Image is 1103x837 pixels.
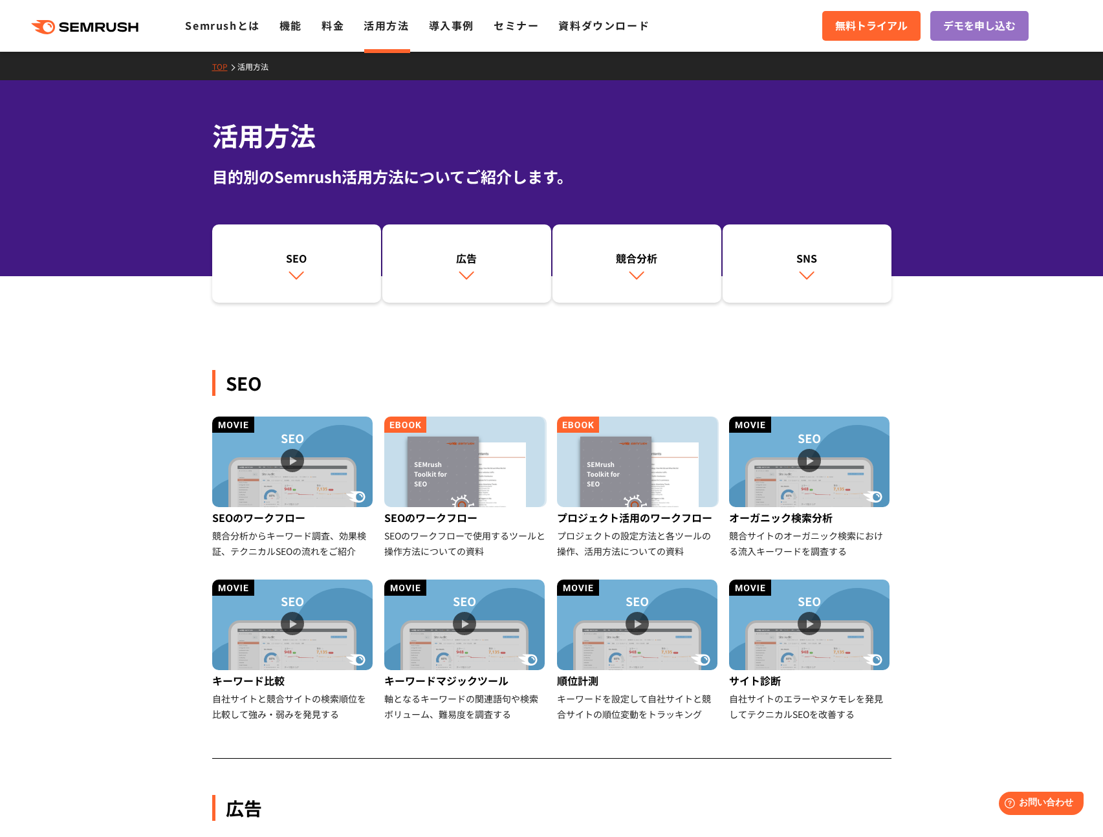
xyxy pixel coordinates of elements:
[557,528,719,559] div: プロジェクトの設定方法と各ツールの操作、活用方法についての資料
[429,17,474,33] a: 導入事例
[364,17,409,33] a: 活用方法
[558,17,650,33] a: 資料ダウンロード
[552,224,721,303] a: 競合分析
[212,580,375,722] a: キーワード比較 自社サイトと競合サイトの検索順位を比較して強み・弱みを発見する
[384,580,547,722] a: キーワードマジックツール 軸となるキーワードの関連語句や検索ボリューム、難易度を調査する
[212,370,891,396] div: SEO
[219,250,375,266] div: SEO
[930,11,1029,41] a: デモを申し込む
[729,691,891,722] div: 自社サイトのエラーやヌケモレを発見してテクニカルSEOを改善する
[557,507,719,528] div: プロジェクト活用のワークフロー
[212,224,381,303] a: SEO
[988,787,1089,823] iframe: Help widget launcher
[212,507,375,528] div: SEOのワークフロー
[212,670,375,691] div: キーワード比較
[212,691,375,722] div: 自社サイトと競合サイトの検索順位を比較して強み・弱みを発見する
[729,580,891,722] a: サイト診断 自社サイトのエラーやヌケモレを発見してテクニカルSEOを改善する
[389,250,545,266] div: 広告
[212,417,375,559] a: SEOのワークフロー 競合分析からキーワード調査、効果検証、テクニカルSEOの流れをご紹介
[494,17,539,33] a: セミナー
[729,250,885,266] div: SNS
[212,795,891,821] div: 広告
[729,528,891,559] div: 競合サイトのオーガニック検索における流入キーワードを調査する
[557,580,719,722] a: 順位計測 キーワードを設定して自社サイトと競合サイトの順位変動をトラッキング
[384,691,547,722] div: 軸となるキーワードの関連語句や検索ボリューム、難易度を調査する
[384,528,547,559] div: SEOのワークフローで使用するツールと操作方法についての資料
[723,224,891,303] a: SNS
[212,61,237,72] a: TOP
[729,670,891,691] div: サイト診断
[729,417,891,559] a: オーガニック検索分析 競合サイトのオーガニック検索における流入キーワードを調査する
[557,670,719,691] div: 順位計測
[943,17,1016,34] span: デモを申し込む
[185,17,259,33] a: Semrushとは
[557,691,719,722] div: キーワードを設定して自社サイトと競合サイトの順位変動をトラッキング
[559,250,715,266] div: 競合分析
[835,17,908,34] span: 無料トライアル
[384,670,547,691] div: キーワードマジックツール
[212,528,375,559] div: 競合分析からキーワード調査、効果検証、テクニカルSEOの流れをご紹介
[279,17,302,33] a: 機能
[557,417,719,559] a: プロジェクト活用のワークフロー プロジェクトの設定方法と各ツールの操作、活用方法についての資料
[384,507,547,528] div: SEOのワークフロー
[212,165,891,188] div: 目的別のSemrush活用方法についてご紹介します。
[212,116,891,155] h1: 活用方法
[729,507,891,528] div: オーガニック検索分析
[382,224,551,303] a: 広告
[237,61,278,72] a: 活用方法
[322,17,344,33] a: 料金
[384,417,547,559] a: SEOのワークフロー SEOのワークフローで使用するツールと操作方法についての資料
[822,11,921,41] a: 無料トライアル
